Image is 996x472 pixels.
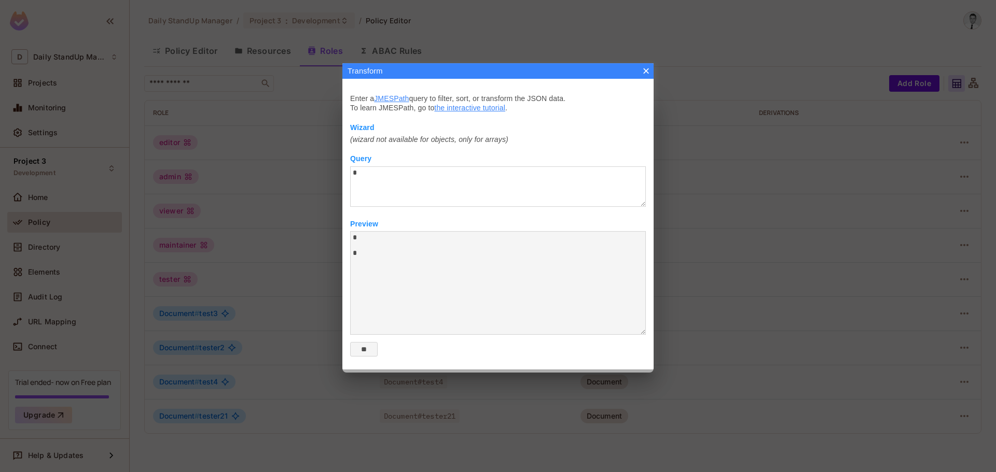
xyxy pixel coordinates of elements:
[350,154,646,163] div: Query
[350,94,646,112] p: Enter a query to filter, sort, or transform the JSON data. To learn JMESPath, go to .
[350,135,646,144] div: (wizard not available for objects, only for arrays)
[350,342,378,356] input: TransformEnter aJMESPathquery to filter, sort, or transform the JSON data.To learn JMESPath, go t...
[342,63,654,79] div: Transform
[642,67,650,75] button: Close
[374,94,409,103] a: JMESPath
[350,166,646,207] textarea: TransformEnter aJMESPathquery to filter, sort, or transform the JSON data.To learn JMESPath, go t...
[350,219,646,228] div: Preview
[350,123,646,132] div: Wizard
[350,231,646,335] textarea: TransformEnter aJMESPathquery to filter, sort, or transform the JSON data.To learn JMESPath, go t...
[434,104,505,112] a: the interactive tutorial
